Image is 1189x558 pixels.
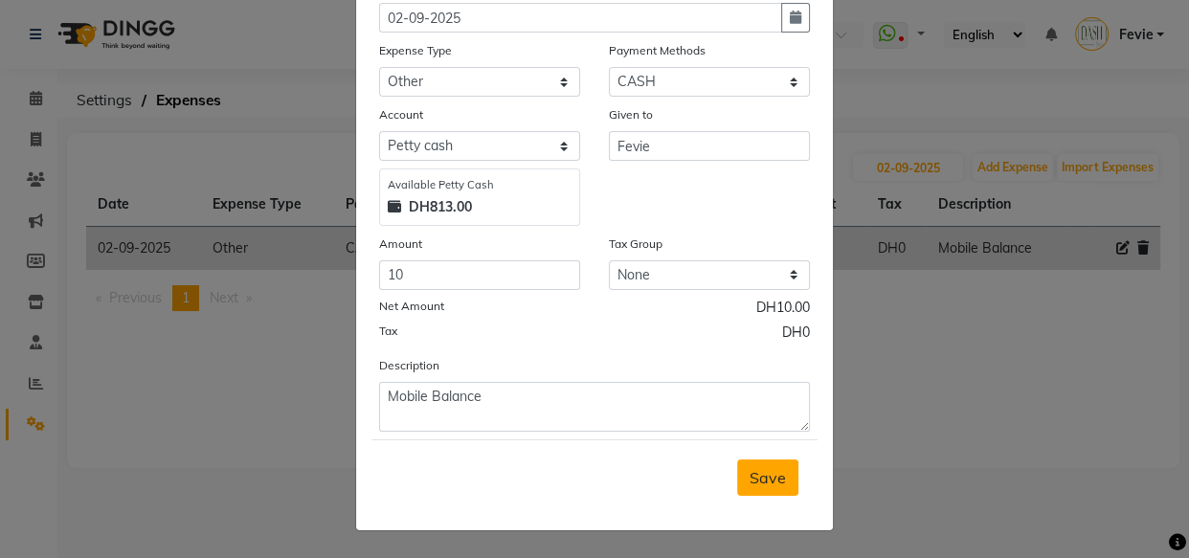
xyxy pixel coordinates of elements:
[379,42,452,59] label: Expense Type
[609,42,706,59] label: Payment Methods
[379,235,422,253] label: Amount
[609,106,653,123] label: Given to
[379,298,444,315] label: Net Amount
[750,468,786,487] span: Save
[756,298,810,323] span: DH10.00
[782,323,810,347] span: DH0
[379,357,439,374] label: Description
[379,323,397,340] label: Tax
[737,459,798,496] button: Save
[379,106,423,123] label: Account
[609,131,810,161] input: Given to
[609,235,662,253] label: Tax Group
[388,177,572,193] div: Available Petty Cash
[409,197,472,217] strong: DH813.00
[379,260,580,290] input: Amount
